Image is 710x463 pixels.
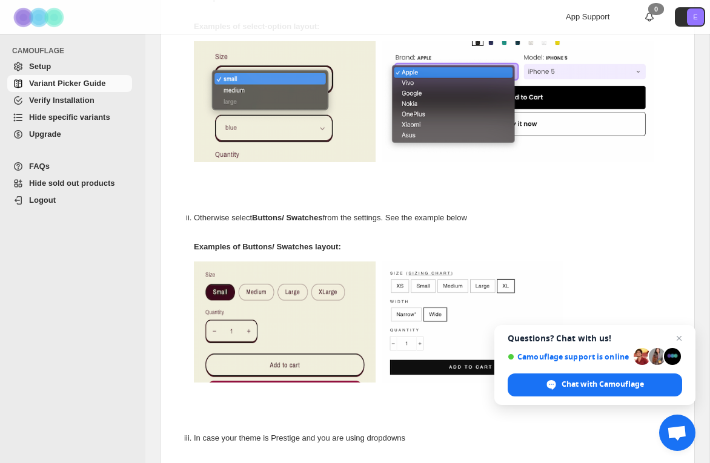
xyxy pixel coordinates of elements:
[194,41,376,162] img: camouflage-select-options
[29,179,115,188] span: Hide sold out products
[194,261,376,383] img: camouflage-swatch-1
[12,46,137,56] span: CAMOUFLAGE
[648,3,664,15] div: 0
[29,96,95,105] span: Verify Installation
[7,75,132,92] a: Variant Picker Guide
[7,192,132,209] a: Logout
[7,126,132,143] a: Upgrade
[29,195,56,205] span: Logout
[643,11,655,23] a: 0
[566,12,609,21] span: App Support
[7,175,132,192] a: Hide sold out products
[194,242,341,251] strong: Examples of Buttons/ Swatches layout:
[693,13,697,21] text: E
[508,352,629,361] span: Camouflage support is online
[194,424,685,453] p: In case your theme is Prestige and you are using dropdowns
[29,130,61,139] span: Upgrade
[672,331,686,346] span: Close chat
[29,113,110,122] span: Hide specific variants
[382,41,654,162] img: camouflage-select-options-2
[508,373,682,396] div: Chat with Camouflage
[29,62,51,71] span: Setup
[7,92,132,109] a: Verify Installation
[7,109,132,126] a: Hide specific variants
[508,333,682,343] span: Questions? Chat with us!
[194,203,685,232] p: Otherwise select from the settings. See the example below
[382,261,563,383] img: camouflage-swatch-2
[562,379,644,390] span: Chat with Camouflage
[659,415,695,451] div: Open chat
[7,58,132,75] a: Setup
[7,158,132,175] a: FAQs
[29,162,50,171] span: FAQs
[675,7,705,27] button: Avatar with initials E
[252,213,322,222] strong: Buttons/ Swatches
[10,1,70,34] img: Camouflage
[29,79,105,88] span: Variant Picker Guide
[687,8,704,25] span: Avatar with initials E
